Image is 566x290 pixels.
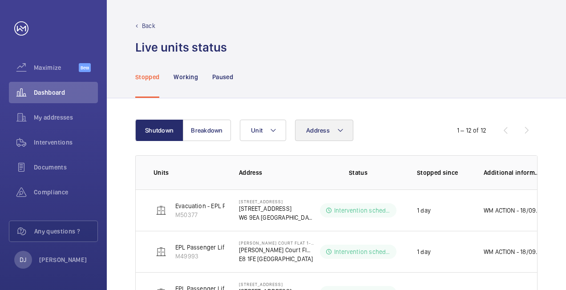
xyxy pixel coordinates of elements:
[156,205,166,216] img: elevator.svg
[79,63,91,72] span: Beta
[212,72,233,81] p: Paused
[34,227,97,236] span: Any questions ?
[417,206,431,215] p: 1 day
[239,213,314,222] p: W6 9EA [GEOGRAPHIC_DATA]
[183,120,231,141] button: Breakdown
[175,210,275,219] p: M50377
[239,246,314,254] p: [PERSON_NAME] Court Flat 1-15
[34,163,98,172] span: Documents
[295,120,353,141] button: Address
[320,168,396,177] p: Status
[457,126,486,135] div: 1 – 12 of 12
[484,247,541,256] p: WM ACTION - 18/09 - Collecting [DATE] to fit 17/09 - New lock required
[334,247,391,256] p: Intervention scheduled
[239,199,314,204] p: [STREET_ADDRESS]
[239,282,291,287] p: [STREET_ADDRESS]
[251,127,263,134] span: Unit
[135,72,159,81] p: Stopped
[484,206,541,215] p: WM ACTION - 18/09 - Follow up [DATE] 17/09 - No access
[417,168,469,177] p: Stopped since
[239,254,314,263] p: E8 1FE [GEOGRAPHIC_DATA]
[239,204,314,213] p: [STREET_ADDRESS]
[154,168,225,177] p: Units
[135,120,183,141] button: Shutdown
[34,63,79,72] span: Maximize
[239,240,314,246] p: [PERSON_NAME] Court Flat 1-15
[484,168,541,177] p: Additional information
[175,243,226,252] p: EPL Passenger Lift
[240,120,286,141] button: Unit
[39,255,87,264] p: [PERSON_NAME]
[417,247,431,256] p: 1 day
[34,88,98,97] span: Dashboard
[34,113,98,122] span: My addresses
[34,138,98,147] span: Interventions
[174,72,198,81] p: Working
[239,168,314,177] p: Address
[142,21,155,30] p: Back
[135,39,227,56] h1: Live units status
[156,246,166,257] img: elevator.svg
[175,252,226,261] p: M49993
[175,201,275,210] p: Evacuation - EPL Passenger Lift No 1
[334,206,391,215] p: Intervention scheduled
[34,188,98,197] span: Compliance
[306,127,330,134] span: Address
[20,255,26,264] p: DJ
